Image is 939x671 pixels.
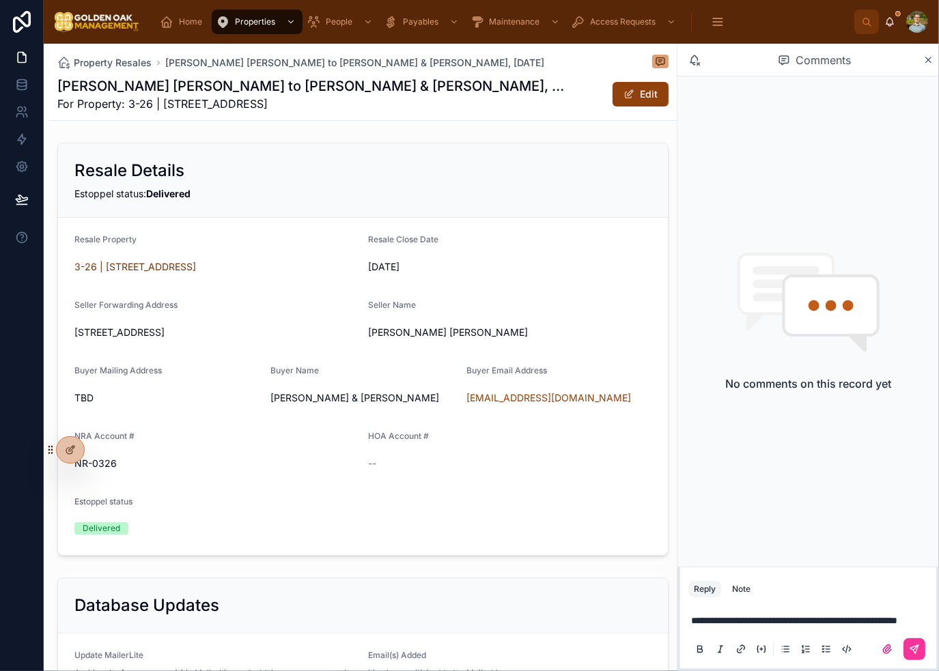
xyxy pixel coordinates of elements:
span: TBD [74,391,260,405]
span: Payables [403,16,438,27]
span: Estoppel status: [74,188,191,199]
span: [DATE] [369,260,652,274]
a: [PERSON_NAME] [PERSON_NAME] to [PERSON_NAME] & [PERSON_NAME], [DATE] [165,56,544,70]
span: For Property: 3-26 | [STREET_ADDRESS] [57,96,566,112]
span: [PERSON_NAME] & [PERSON_NAME] [270,391,456,405]
span: Comments [796,52,851,68]
span: Resale Property [74,234,137,244]
a: Maintenance [466,10,567,34]
button: Note [727,581,756,597]
span: HOA Account # [369,431,430,441]
div: Delivered [83,522,120,534]
div: scrollable content [150,7,854,37]
img: App logo [55,11,139,33]
span: Estoppel status [74,496,132,506]
span: Seller Name [369,300,417,310]
h2: Resale Details [74,160,184,182]
span: Access Requests [590,16,656,27]
span: Buyer Name [270,365,319,375]
h2: No comments on this record yet [725,375,891,392]
span: Buyer Email Address [466,365,547,375]
span: NRA Account # [74,431,135,441]
span: [STREET_ADDRESS] [74,326,358,339]
span: NR-0326 [74,457,358,470]
span: Home [179,16,202,27]
a: Payables [380,10,466,34]
h2: Database Updates [74,595,219,616]
span: Property Resales [74,56,152,70]
span: People [326,16,352,27]
span: Email(s) Added [369,650,427,660]
span: -- [369,457,377,470]
a: 3-26 | [STREET_ADDRESS] [74,260,196,274]
a: Properties [212,10,303,34]
a: Access Requests [567,10,683,34]
a: Home [156,10,212,34]
div: Note [732,584,751,595]
a: [EMAIL_ADDRESS][DOMAIN_NAME] [466,391,631,405]
a: People [303,10,380,34]
h1: [PERSON_NAME] [PERSON_NAME] to [PERSON_NAME] & [PERSON_NAME], [DATE] [57,76,566,96]
button: Edit [613,82,669,106]
span: Update MailerLite [74,650,143,660]
strong: Delivered [146,188,191,199]
span: Resale Close Date [369,234,439,244]
span: Seller Forwarding Address [74,300,178,310]
span: Properties [235,16,275,27]
span: Maintenance [489,16,539,27]
span: [PERSON_NAME] [PERSON_NAME] [369,326,652,339]
span: Buyer Mailing Address [74,365,162,375]
button: Reply [688,581,721,597]
a: Property Resales [57,56,152,70]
